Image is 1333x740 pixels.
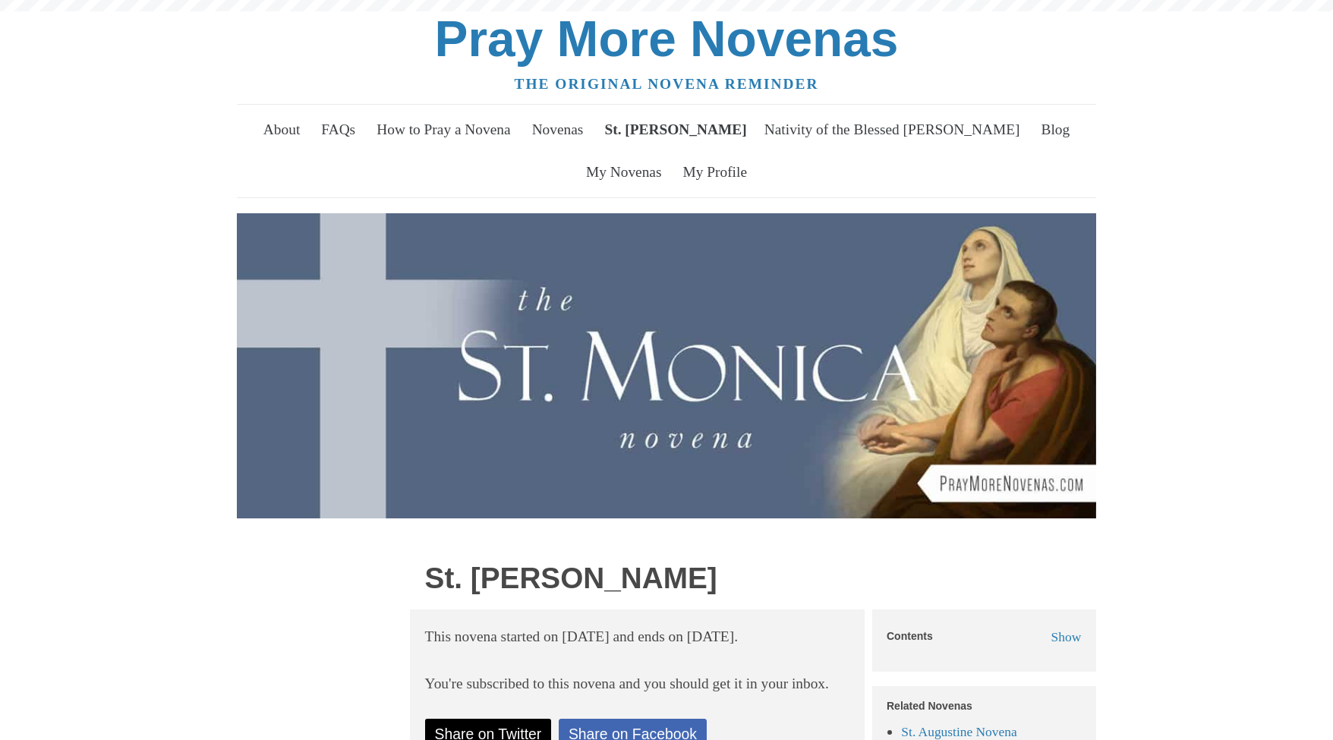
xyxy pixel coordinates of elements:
[577,151,670,194] a: My Novenas
[674,151,756,194] a: My Profile
[425,672,850,697] p: You're subscribed to this novena and you should get it in your inbox.
[596,109,755,151] a: St. [PERSON_NAME]
[523,109,592,151] a: Novenas
[313,109,364,151] a: FAQs
[425,625,850,650] p: This novena started on [DATE] and ends on [DATE].
[901,724,1016,739] a: St. Augustine Novena
[254,109,309,151] a: About
[887,631,933,642] h5: Contents
[1051,629,1082,644] span: Show
[237,213,1095,519] img: Join in praying the St. Monica Novena
[1032,109,1079,151] a: Blog
[368,109,520,151] a: How to Pray a Novena
[887,701,1081,712] h5: Related Novenas
[435,11,899,67] a: Pray More Novenas
[755,109,1029,151] a: Nativity of the Blessed [PERSON_NAME]
[425,562,850,595] h1: St. [PERSON_NAME]
[515,76,819,92] a: The original novena reminder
